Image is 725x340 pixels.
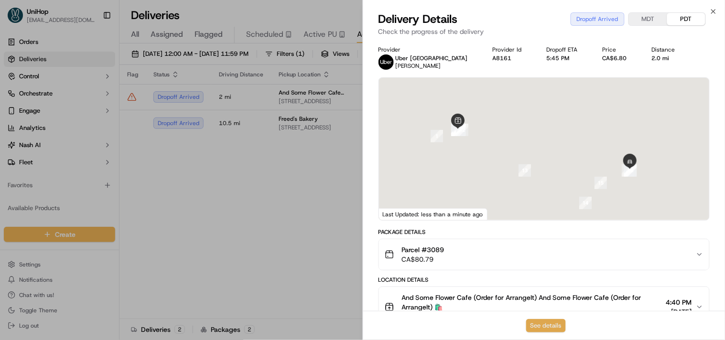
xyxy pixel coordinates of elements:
span: API Documentation [90,213,153,223]
img: Nash [10,10,29,29]
div: 💻 [81,214,88,222]
span: Knowledge Base [19,213,73,223]
div: Provider Id [493,46,531,53]
div: 📗 [10,214,17,222]
span: 4:40 PM [666,297,692,307]
button: Start new chat [162,94,174,106]
p: Welcome 👋 [10,38,174,53]
div: Dropoff ETA [547,46,587,53]
button: PDT [667,13,705,25]
button: Parcel #3089CA$80.79 [379,239,710,270]
div: Provider [379,46,477,53]
div: CA$6.80 [603,54,637,62]
span: • [79,174,83,181]
img: 1736555255976-a54dd68f-1ca7-489b-9aae-adbdc363a1c4 [19,149,27,156]
div: 1 [431,130,443,142]
div: 17 [622,164,634,177]
img: 4281594248423_2fcf9dad9f2a874258b8_72.png [20,91,37,108]
span: Pylon [95,237,116,244]
span: Parcel #3089 [402,245,444,255]
span: Delivery Details [379,11,458,27]
span: CA$80.79 [402,255,444,264]
img: 1736555255976-a54dd68f-1ca7-489b-9aae-adbdc363a1c4 [19,174,27,182]
div: We're available if you need us! [43,101,131,108]
input: Got a question? Start typing here... [25,62,172,72]
button: A8161 [493,54,512,62]
div: 14 [579,197,592,209]
div: Package Details [379,228,710,236]
img: Brigitte Vinadas [10,165,25,180]
span: [DATE] [666,307,692,317]
span: [DATE] [85,148,104,156]
button: And Some Flower Cafe (Order for ArrangeIt) And Some Flower Cafe (Order for ArrangeIt) 🛍️4:40 PM[D... [379,287,710,327]
span: And Some Flower Cafe (Order for ArrangeIt) And Some Flower Cafe (Order for ArrangeIt) 🛍️ [402,293,663,312]
div: 19 [624,164,637,177]
div: Price [603,46,637,53]
span: [PERSON_NAME] [30,174,77,181]
button: See all [148,122,174,134]
div: 2.0 mi [652,54,685,62]
div: Last Updated: less than a minute ago [379,208,487,220]
div: Location Details [379,276,710,284]
span: [DATE] [85,174,104,181]
a: 💻API Documentation [77,210,157,227]
div: 11 [453,124,465,136]
div: 15 [595,177,607,189]
img: Asif Zaman Khan [10,139,25,154]
div: Start new chat [43,91,157,101]
div: Distance [652,46,685,53]
button: MDT [629,13,667,25]
div: 10 [451,124,464,136]
div: Past conversations [10,124,64,132]
img: 1736555255976-a54dd68f-1ca7-489b-9aae-adbdc363a1c4 [10,91,27,108]
p: Uber [GEOGRAPHIC_DATA] [396,54,468,62]
img: uber-new-logo.jpeg [379,54,394,70]
a: 📗Knowledge Base [6,210,77,227]
div: 12 [456,124,468,136]
div: 13 [519,164,531,177]
a: Powered byPylon [67,236,116,244]
button: See details [526,319,566,332]
div: 5:45 PM [547,54,587,62]
span: • [79,148,83,156]
p: Check the progress of the delivery [379,27,710,36]
span: [PERSON_NAME] [396,62,441,70]
span: [PERSON_NAME] [30,148,77,156]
